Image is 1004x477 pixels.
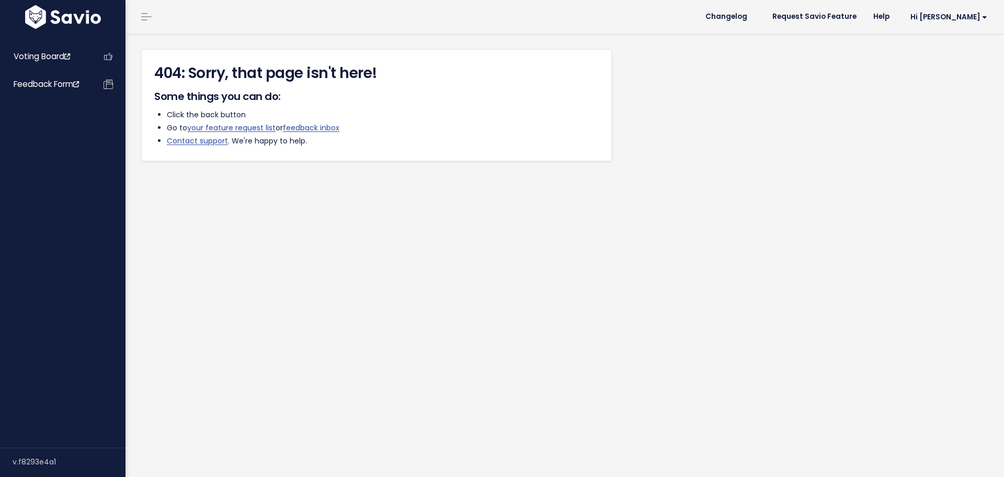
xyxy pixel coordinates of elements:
h3: 404: Sorry, that page isn't here! [154,62,599,84]
span: Voting Board [14,51,70,62]
img: logo-white.9d6f32f41409.svg [22,5,104,29]
span: Hi [PERSON_NAME] [910,13,987,21]
a: feedback inbox [283,123,339,133]
a: Feedback form [3,72,87,96]
li: Go to or [167,121,599,135]
a: Hi [PERSON_NAME] [898,9,996,25]
a: Help [865,9,898,25]
li: . We're happy to help. [167,135,599,148]
a: Request Savio Feature [764,9,865,25]
span: Feedback form [14,79,79,90]
span: Changelog [705,13,747,20]
li: Click the back button [167,108,599,121]
a: Voting Board [3,45,87,69]
a: your feature request list [187,123,276,133]
a: Contact support [167,136,228,146]
div: v.f8293e4a1 [13,448,125,475]
h5: Some things you can do: [154,88,599,104]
